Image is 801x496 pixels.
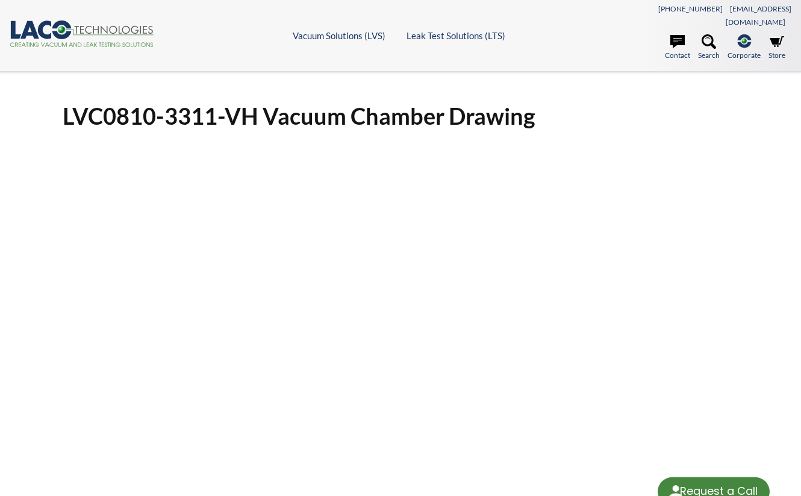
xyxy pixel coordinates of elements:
[768,34,785,61] a: Store
[698,34,720,61] a: Search
[293,30,385,41] a: Vacuum Solutions (LVS)
[658,4,723,13] a: [PHONE_NUMBER]
[407,30,505,41] a: Leak Test Solutions (LTS)
[728,49,761,61] span: Corporate
[665,34,690,61] a: Contact
[63,101,739,131] h1: LVC0810-3311-VH Vacuum Chamber Drawing
[726,4,791,27] a: [EMAIL_ADDRESS][DOMAIN_NAME]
